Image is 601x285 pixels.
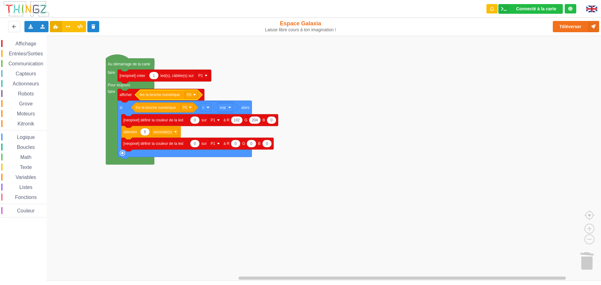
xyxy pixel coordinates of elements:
[120,93,132,97] text: afficher
[140,93,180,97] text: lire la broche numérique
[108,62,150,66] text: Au démarrage de la carte
[120,105,122,109] text: si
[15,71,37,76] span: Capteurs
[17,121,35,126] span: Kitronik
[14,41,37,46] span: Affichage
[123,118,183,122] text: [neopixel] définir la couleur de la led
[136,105,176,109] text: lire la broche numérique
[15,175,37,180] span: Variables
[211,141,215,146] text: P1
[586,6,597,12] img: gb.png
[248,20,353,33] div: Espace Galaxia
[270,118,273,122] text: 0
[250,141,253,146] text: 0
[263,118,265,122] text: B
[248,27,353,33] div: Laisse libre cours à ton imagination !
[3,1,50,17] img: thingz_logo.png
[234,118,240,122] text: 102
[220,105,226,109] text: vrai
[187,93,191,97] text: P0
[19,155,33,160] span: Math
[153,130,172,134] text: seconde(s)
[223,118,229,122] text: à R
[16,208,36,213] span: Couleur
[18,101,34,106] span: Grove
[153,73,155,78] text: 1
[14,195,38,200] span: Fonctions
[108,83,130,87] text: Pour toujours
[498,4,563,14] div: Ta base fonctionne bien !
[194,141,196,146] text: 0
[223,141,229,146] text: à R
[258,141,260,146] text: B
[194,118,196,122] text: 0
[108,70,115,75] text: faire
[8,61,44,66] span: Communication
[242,141,245,146] text: G
[198,73,203,78] text: P1
[202,105,204,109] text: =
[16,135,36,140] span: Logique
[516,7,556,11] div: Connecté à la carte
[17,91,35,96] span: Robots
[8,51,44,56] span: Entrées/Sorties
[123,130,137,134] text: attendre
[252,118,258,122] text: 204
[182,105,187,109] text: P0
[565,4,576,13] div: Tu es connecté au serveur de création de Thingz
[202,141,207,146] text: sur
[12,81,40,86] span: Actionneurs
[18,185,33,190] span: Listes
[553,21,599,32] button: Téléverser
[211,118,215,122] text: P1
[120,73,145,78] text: [neopixel] créer
[244,118,247,122] text: G
[108,89,115,94] text: faire
[234,141,237,146] text: 0
[19,165,33,170] span: Texte
[266,141,268,146] text: 0
[161,73,194,78] text: led(s), câblée(s) sur
[144,130,146,134] text: 5
[241,105,249,109] text: alors
[16,145,36,150] span: Boucles
[123,141,183,146] text: [neopixel] définir la couleur de la led
[202,118,207,122] text: sur
[16,111,36,116] span: Moteurs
